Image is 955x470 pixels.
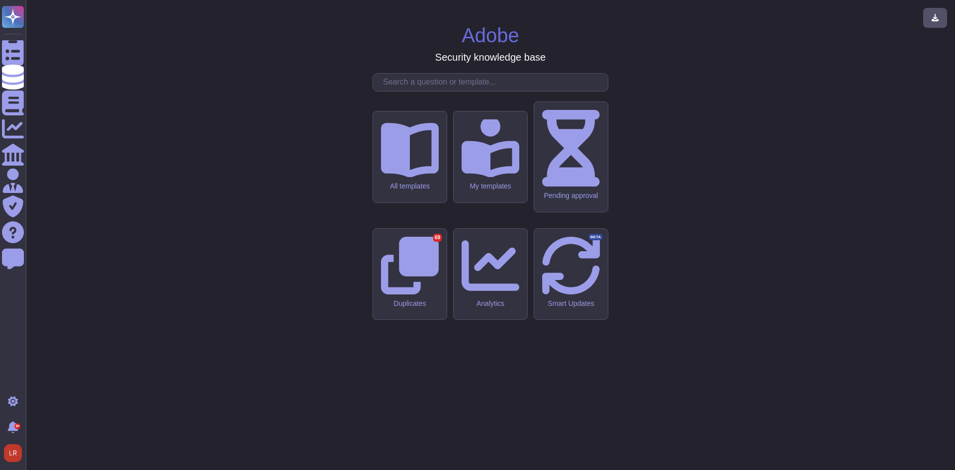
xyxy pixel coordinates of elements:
[542,299,600,308] div: Smart Updates
[378,74,608,91] input: Search a question or template...
[462,182,519,190] div: My templates
[435,51,546,63] h3: Security knowledge base
[542,191,600,200] div: Pending approval
[14,423,20,429] div: 9+
[381,299,439,308] div: Duplicates
[588,234,603,241] div: BETA
[4,444,22,462] img: user
[381,182,439,190] div: All templates
[462,23,519,47] h1: Adobe
[462,299,519,308] div: Analytics
[433,234,442,242] div: 69
[2,442,29,464] button: user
